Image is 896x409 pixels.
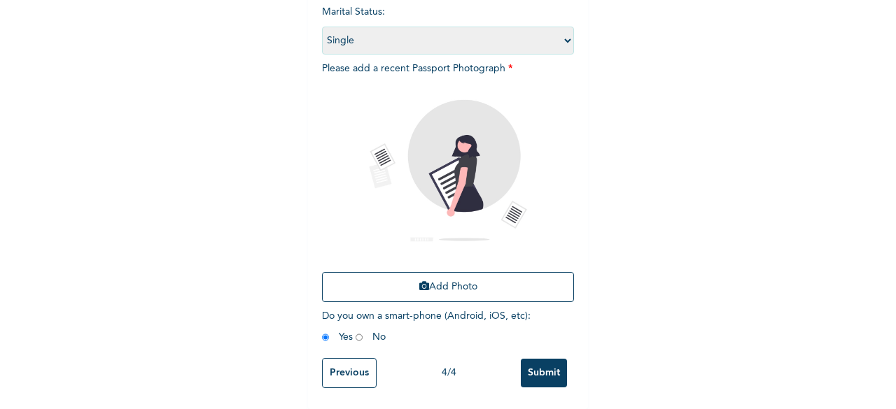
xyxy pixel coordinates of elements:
div: 4 / 4 [377,366,521,380]
span: Marital Status : [322,7,574,45]
input: Submit [521,359,567,387]
input: Previous [322,358,377,388]
span: Please add a recent Passport Photograph [322,64,574,309]
img: Crop [360,83,535,258]
button: Add Photo [322,272,574,302]
span: Do you own a smart-phone (Android, iOS, etc) : Yes No [322,311,531,342]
